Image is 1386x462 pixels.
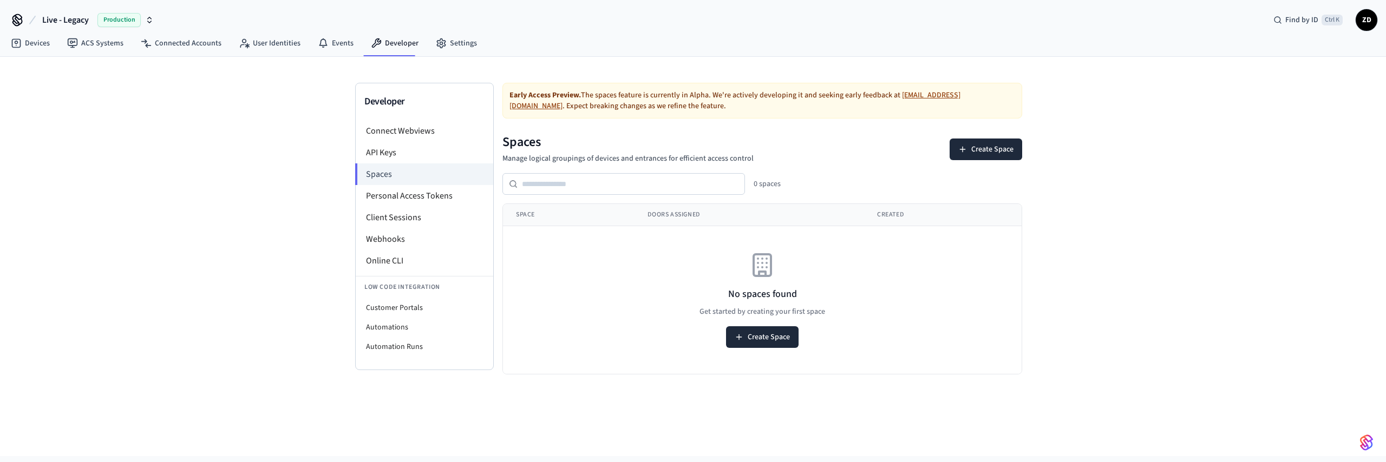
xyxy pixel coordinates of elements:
[58,34,132,53] a: ACS Systems
[502,153,754,164] p: Manage logical groupings of devices and entrances for efficient access control
[1285,15,1318,25] span: Find by ID
[950,138,1022,160] button: Create Space
[97,13,141,27] span: Production
[1265,10,1351,30] div: Find by IDCtrl K
[356,337,493,357] li: Automation Runs
[2,34,58,53] a: Devices
[1360,434,1373,451] img: SeamLogoGradient.69752ec5.svg
[309,34,362,53] a: Events
[699,306,825,318] p: Get started by creating your first space
[1357,10,1376,30] span: ZD
[364,94,485,109] h3: Developer
[726,326,799,348] button: Create Space
[356,318,493,337] li: Automations
[509,90,581,101] strong: Early Access Preview.
[427,34,486,53] a: Settings
[356,207,493,228] li: Client Sessions
[356,142,493,163] li: API Keys
[728,287,797,302] h3: No spaces found
[509,90,960,111] a: [EMAIL_ADDRESS][DOMAIN_NAME]
[362,34,427,53] a: Developer
[635,204,864,226] th: Doors Assigned
[356,185,493,207] li: Personal Access Tokens
[502,83,1022,118] div: The spaces feature is currently in Alpha. We're actively developing it and seeking early feedback...
[132,34,230,53] a: Connected Accounts
[502,134,754,151] h1: Spaces
[864,204,1018,226] th: Created
[1356,9,1377,31] button: ZD
[355,163,493,185] li: Spaces
[356,228,493,250] li: Webhooks
[356,298,493,318] li: Customer Portals
[356,120,493,142] li: Connect Webviews
[503,204,635,226] th: Space
[230,34,309,53] a: User Identities
[356,250,493,272] li: Online CLI
[1322,15,1343,25] span: Ctrl K
[356,276,493,298] li: Low Code Integration
[42,14,89,27] span: Live - Legacy
[754,179,781,189] div: 0 spaces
